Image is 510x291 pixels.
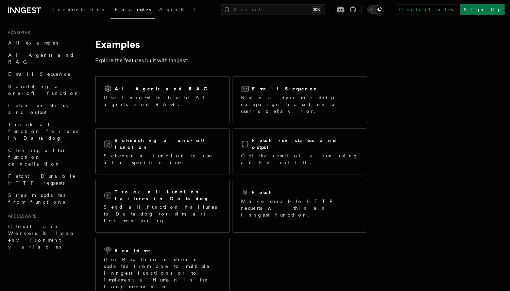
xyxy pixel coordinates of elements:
kbd: ⌘K [312,6,321,13]
a: Contact sales [395,4,457,15]
p: Send all function failures to Datadog (or similar) for monitoring. [104,204,221,224]
a: FetchMake durable HTTP requests within an Inngest function. [233,180,367,233]
span: Examples [115,7,151,12]
a: Scheduling a one-off functionSchedule a function to run at a specific time. [95,129,230,174]
span: Fetch: Durable HTTP requests [8,173,76,186]
a: Scheduling a one-off function [5,80,80,99]
span: AgentKit [159,7,195,12]
a: AI Agents and RAG [5,49,80,68]
p: Make durable HTTP requests within an Inngest function. [241,198,359,218]
a: Email SequenceBuild a dynamic drip campaign based on a user's behavior. [233,76,367,123]
h2: Scheduling a one-off function [115,137,221,151]
span: Cloudflare Workers & Hono environment variables [8,224,75,250]
a: Stream updates from functions [5,189,80,208]
h2: Fetch run status and output [252,137,359,151]
a: Documentation [46,2,111,18]
h2: Realtime [115,247,151,254]
h2: AI Agents and RAG [115,85,211,92]
a: Cleanup after function cancellation [5,144,80,170]
h2: Email Sequence [252,85,318,92]
a: Fetch run status and output [5,99,80,118]
p: Use Inngest to build AI agents and RAG. [104,94,221,108]
p: Use Realtime to stream updates from one to multiple Inngest functions or to implement a Human in ... [104,256,221,290]
a: AgentKit [155,2,199,18]
h1: Examples [95,38,367,50]
p: Explore the features built with Inngest: [95,56,367,65]
p: Build a dynamic drip campaign based on a user's behavior. [241,94,359,115]
a: All examples [5,37,80,49]
a: Examples [111,2,155,19]
a: Fetch: Durable HTTP requests [5,170,80,189]
span: Cleanup after function cancellation [8,148,66,167]
span: Examples [5,30,30,35]
a: AI Agents and RAGUse Inngest to build AI agents and RAG. [95,76,230,123]
span: AI Agents and RAG [8,52,74,65]
a: Track all function failures in DatadogSend all function failures to Datadog (or similar) for moni... [95,180,230,233]
span: Stream updates from functions [8,192,65,205]
span: All examples [8,40,58,46]
a: Sign Up [460,4,505,15]
p: Schedule a function to run at a specific time. [104,152,221,166]
a: Cloudflare Workers & Hono environment variables [5,220,80,253]
span: Middleware [5,213,36,219]
h2: Track all function failures in Datadog [115,188,221,202]
span: Email Sequence [8,71,71,77]
a: Track all function failures in Datadog [5,118,80,144]
a: Email Sequence [5,68,80,80]
span: Fetch run status and output [8,103,68,115]
span: Track all function failures in Datadog [8,122,78,141]
button: Toggle dark mode [367,5,384,14]
a: Fetch run status and outputGet the result of a run using an Event ID. [233,129,367,174]
button: Search...⌘K [221,4,325,15]
p: Get the result of a run using an Event ID. [241,152,359,166]
h2: Fetch [252,189,273,196]
span: Documentation [50,7,106,12]
span: Scheduling a one-off function [8,84,80,96]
